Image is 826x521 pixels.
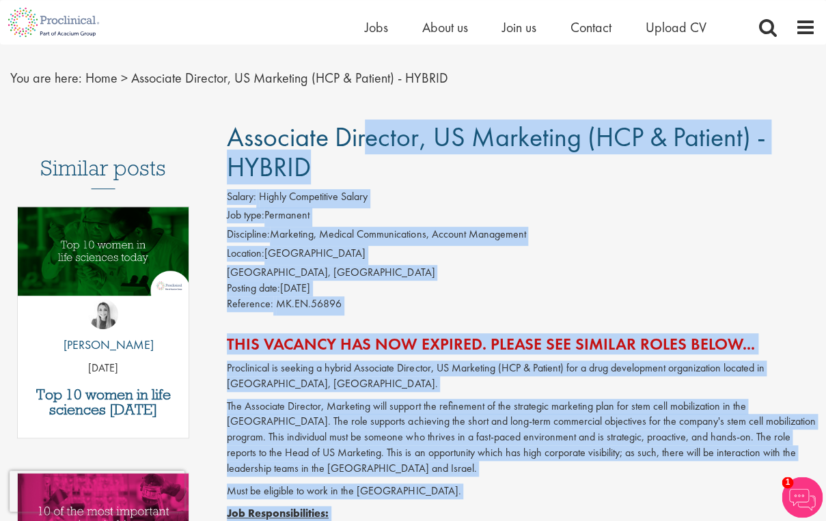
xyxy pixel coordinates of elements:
[782,477,823,518] img: Chatbot
[227,265,816,281] div: [GEOGRAPHIC_DATA], [GEOGRAPHIC_DATA]
[227,227,816,246] li: Marketing, Medical Communications, Account Management
[18,361,189,376] p: [DATE]
[121,69,128,87] span: >
[227,246,816,265] li: [GEOGRAPHIC_DATA]
[227,246,264,262] label: Location:
[53,336,154,354] p: [PERSON_NAME]
[227,119,765,184] span: Associate Director, US Marketing (HCP & Patient) - HYBRID
[502,18,536,36] a: Join us
[259,189,368,203] span: Highly Competitive Salary
[227,281,816,296] div: [DATE]
[53,299,154,361] a: Hannah Burke [PERSON_NAME]
[227,281,280,295] span: Posting date:
[18,207,189,328] a: Link to a post
[227,208,816,227] li: Permanent
[227,361,816,392] p: Proclinical is seeking a hybrid Associate Director, US Marketing (HCP & Patient) for a drug devel...
[227,399,816,477] p: The Associate Director, Marketing will support the refinement of the strategic marketing plan for...
[10,69,82,87] span: You are here:
[131,69,448,87] span: Associate Director, US Marketing (HCP & Patient) - HYBRID
[365,18,388,36] a: Jobs
[276,296,342,311] span: MK.EN.56896
[227,483,816,499] p: Must be eligible to work in the [GEOGRAPHIC_DATA].
[85,69,118,87] a: breadcrumb link
[40,156,166,189] h3: Similar posts
[227,189,256,205] label: Salary:
[646,18,706,36] a: Upload CV
[227,335,816,353] h2: This vacancy has now expired. Please see similar roles below...
[227,227,270,242] label: Discipline:
[10,470,184,511] iframe: reCAPTCHA
[88,299,118,329] img: Hannah Burke
[25,387,182,417] a: Top 10 women in life sciences [DATE]
[227,208,264,223] label: Job type:
[18,207,189,296] img: Top 10 women in life sciences today
[570,18,611,36] a: Contact
[227,296,273,312] label: Reference:
[782,477,793,488] span: 1
[422,18,468,36] a: About us
[227,506,329,520] span: Job Responsibilities:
